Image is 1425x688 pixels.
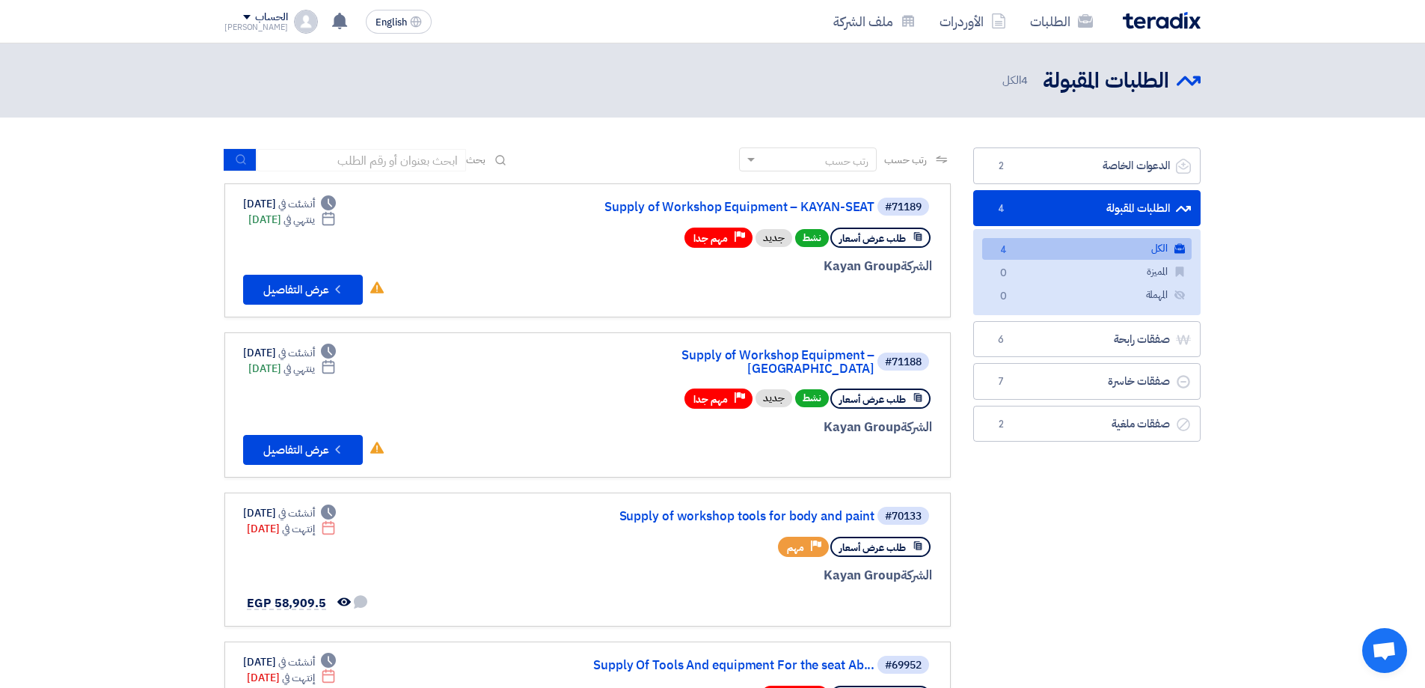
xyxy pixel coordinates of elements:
[294,10,318,34] img: profile_test.png
[1018,4,1105,39] a: الطلبات
[248,212,336,228] div: [DATE]
[257,149,466,171] input: ابحث بعنوان أو رقم الطلب
[575,659,874,672] a: Supply Of Tools And equipment For the seat Ab...
[693,231,728,246] span: مهم جدا
[825,153,868,169] div: رتب حسب
[973,147,1201,184] a: الدعوات الخاصة2
[247,594,326,612] span: EGP 58,909.5
[243,196,336,212] div: [DATE]
[466,152,485,168] span: بحث
[885,202,922,213] div: #71189
[992,332,1010,347] span: 6
[243,435,363,465] button: عرض التفاصيل
[992,417,1010,432] span: 2
[973,321,1201,358] a: صفقات رابحة6
[243,345,336,361] div: [DATE]
[243,654,336,670] div: [DATE]
[756,389,792,407] div: جديد
[247,521,336,537] div: [DATE]
[284,212,314,228] span: ينتهي في
[1021,72,1028,88] span: 4
[994,243,1012,258] span: 4
[247,670,336,686] div: [DATE]
[1002,72,1031,89] span: الكل
[992,374,1010,389] span: 7
[992,159,1010,174] span: 2
[366,10,432,34] button: English
[885,660,922,671] div: #69952
[243,275,363,305] button: عرض التفاصيل
[575,349,874,376] a: Supply of Workshop Equipment – [GEOGRAPHIC_DATA]
[973,190,1201,227] a: الطلبات المقبولة4
[884,152,927,168] span: رتب حسب
[901,566,933,585] span: الشركة
[572,566,932,585] div: Kayan Group
[282,670,314,686] span: إنتهت في
[885,357,922,368] div: #71188
[575,510,874,523] a: Supply of workshop tools for body and paint
[278,196,314,212] span: أنشئت في
[839,231,906,246] span: طلب عرض أسعار
[248,361,336,377] div: [DATE]
[572,418,932,437] div: Kayan Group
[575,201,874,214] a: Supply of Workshop Equipment – KAYAN-SEAT
[1362,628,1407,673] a: دردشة مفتوحة
[255,11,287,24] div: الحساب
[243,505,336,521] div: [DATE]
[376,17,407,28] span: English
[928,4,1018,39] a: الأوردرات
[795,389,829,407] span: نشط
[994,289,1012,305] span: 0
[693,392,728,407] span: مهم جدا
[992,201,1010,216] span: 4
[994,266,1012,281] span: 0
[284,361,314,377] span: ينتهي في
[982,261,1192,283] a: المميزة
[1123,12,1201,29] img: Teradix logo
[821,4,928,39] a: ملف الشركة
[901,418,933,436] span: الشركة
[278,654,314,670] span: أنشئت في
[278,505,314,521] span: أنشئت في
[885,511,922,522] div: #70133
[278,345,314,361] span: أنشئت في
[756,229,792,247] div: جديد
[839,392,906,407] span: طلب عرض أسعار
[982,238,1192,260] a: الكل
[1043,67,1169,96] h2: الطلبات المقبولة
[282,521,314,537] span: إنتهت في
[901,257,933,275] span: الشركة
[982,284,1192,306] a: المهملة
[795,229,829,247] span: نشط
[224,23,288,31] div: [PERSON_NAME]
[973,406,1201,442] a: صفقات ملغية2
[839,541,906,555] span: طلب عرض أسعار
[973,363,1201,400] a: صفقات خاسرة7
[787,541,804,555] span: مهم
[572,257,932,276] div: Kayan Group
